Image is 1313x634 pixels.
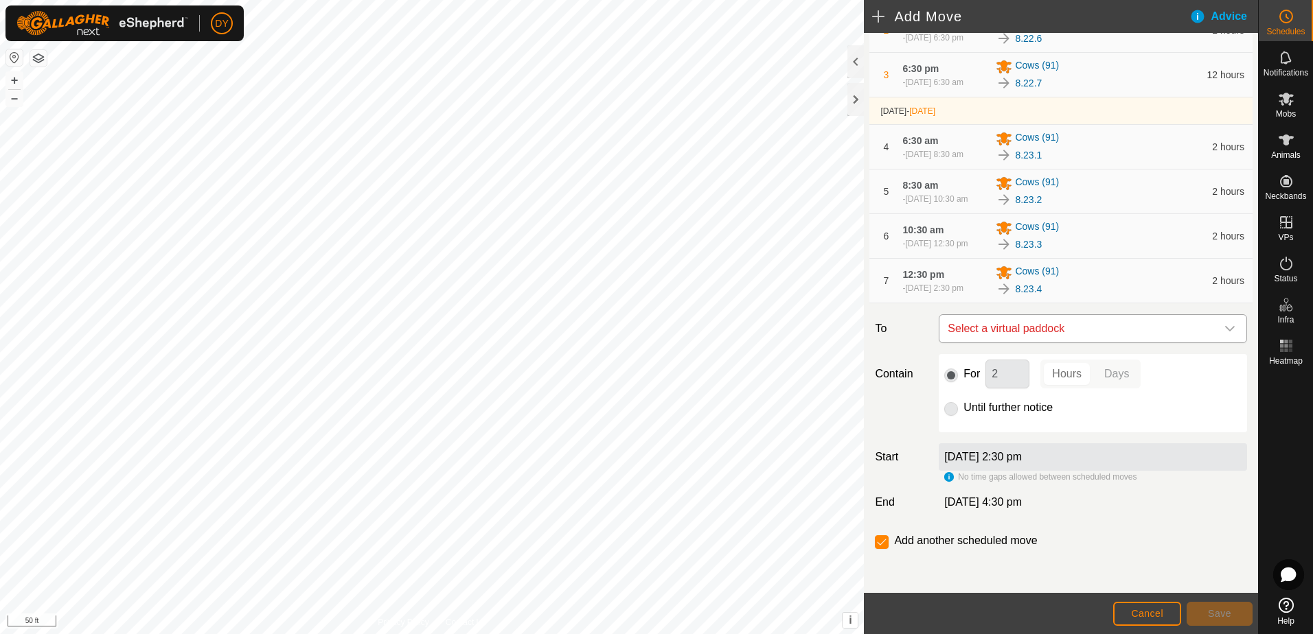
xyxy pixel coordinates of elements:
[6,90,23,106] button: –
[1212,25,1244,36] span: 2 hours
[1208,608,1231,619] span: Save
[902,282,963,294] div: -
[1187,602,1253,626] button: Save
[1015,76,1042,91] a: 8.22.7
[1269,357,1303,365] span: Heatmap
[944,496,1022,508] span: [DATE] 4:30 pm
[1015,148,1042,163] a: 8.23.1
[902,224,944,235] span: 10:30 am
[215,16,228,31] span: DY
[902,63,939,74] span: 6:30 pm
[1276,110,1296,118] span: Mobs
[1015,282,1042,296] a: 8.23.4
[16,11,188,36] img: Gallagher Logo
[30,50,47,67] button: Map Layers
[869,449,933,465] label: Start
[884,275,889,286] span: 7
[1266,27,1305,36] span: Schedules
[996,191,1012,208] img: To
[1189,8,1258,25] div: Advice
[1113,602,1181,626] button: Cancel
[942,315,1216,342] span: Select a virtual paddock
[849,614,852,626] span: i
[905,239,968,248] span: [DATE] 12:30 pm
[884,25,889,36] span: 2
[996,147,1012,163] img: To
[905,150,963,159] span: [DATE] 8:30 am
[1212,231,1244,242] span: 2 hours
[944,451,1022,462] label: [DATE] 2:30 pm
[906,106,935,116] span: -
[869,314,933,343] label: To
[869,494,933,510] label: End
[869,366,933,382] label: Contain
[884,141,889,152] span: 4
[894,535,1037,546] label: Add another scheduled move
[6,72,23,89] button: +
[905,33,963,43] span: [DATE] 6:30 pm
[1265,192,1306,200] span: Neckbands
[872,8,1189,25] h2: Add Move
[958,472,1137,482] span: No time gaps allowed between scheduled moves
[905,78,963,87] span: [DATE] 6:30 am
[909,106,935,116] span: [DATE]
[902,180,938,191] span: 8:30 am
[996,281,1012,297] img: To
[996,236,1012,253] img: To
[1212,275,1244,286] span: 2 hours
[884,186,889,197] span: 5
[1277,316,1294,324] span: Infra
[902,32,963,44] div: -
[1207,69,1244,80] span: 12 hours
[1212,186,1244,197] span: 2 hours
[905,283,963,293] span: [DATE] 2:30 pm
[880,106,906,116] span: [DATE]
[1015,220,1059,236] span: Cows (91)
[1274,274,1297,283] span: Status
[843,613,858,628] button: i
[963,402,1053,413] label: Until further notice
[1264,69,1308,77] span: Notifications
[905,194,968,204] span: [DATE] 10:30 am
[884,69,889,80] span: 3
[963,368,980,379] label: For
[996,30,1012,47] img: To
[1015,193,1042,207] a: 8.23.2
[1277,617,1294,625] span: Help
[902,237,968,250] div: -
[902,269,944,280] span: 12:30 pm
[1212,141,1244,152] span: 2 hours
[1015,237,1042,252] a: 8.23.3
[902,193,968,205] div: -
[902,148,963,161] div: -
[1131,608,1163,619] span: Cancel
[1015,175,1059,191] span: Cows (91)
[1015,264,1059,281] span: Cows (91)
[1015,58,1059,75] span: Cows (91)
[1015,130,1059,147] span: Cows (91)
[884,231,889,242] span: 6
[1259,592,1313,631] a: Help
[446,616,486,629] a: Contact Us
[1278,233,1293,242] span: VPs
[1271,151,1301,159] span: Animals
[1216,315,1244,342] div: dropdown trigger
[902,76,963,89] div: -
[902,135,938,146] span: 6:30 am
[6,49,23,66] button: Reset Map
[996,75,1012,91] img: To
[1015,32,1042,46] a: 8.22.6
[378,616,429,629] a: Privacy Policy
